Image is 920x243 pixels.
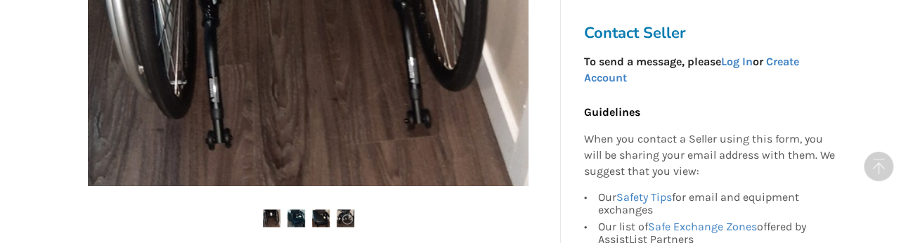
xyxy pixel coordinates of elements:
[647,220,756,233] a: Safe Exchange Zones
[337,209,354,227] img: motion composites lite, brand new !.-wheelchair-mobility-chilliwack-assistlist-listing
[583,105,640,119] b: Guidelines
[616,190,671,204] a: Safety Tips
[583,132,835,180] p: When you contact a Seller using this form, you will be sharing your email address with them. We s...
[263,209,280,227] img: motion composites lite, brand new !.-wheelchair-mobility-chilliwack-assistlist-listing
[583,23,842,43] h3: Contact Seller
[312,209,330,227] img: motion composites lite, brand new !.-wheelchair-mobility-chilliwack-assistlist-listing
[583,55,798,84] strong: To send a message, please or
[720,55,752,68] a: Log In
[287,209,305,227] img: motion composites lite, brand new !.-wheelchair-mobility-chilliwack-assistlist-listing
[597,191,835,218] div: Our for email and equipment exchanges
